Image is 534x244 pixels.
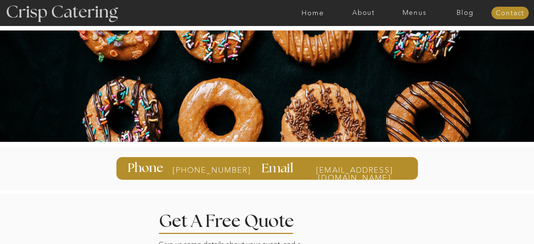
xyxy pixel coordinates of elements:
[460,207,534,244] iframe: podium webchat widget bubble
[491,10,529,17] a: Contact
[301,166,407,173] a: [EMAIL_ADDRESS][DOMAIN_NAME]
[287,9,338,17] a: Home
[261,162,296,174] h3: Email
[172,166,231,174] a: [PHONE_NUMBER]
[159,213,317,227] h2: Get A Free Quote
[440,9,491,17] a: Blog
[389,9,440,17] a: Menus
[338,9,389,17] a: About
[128,162,165,175] h3: Phone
